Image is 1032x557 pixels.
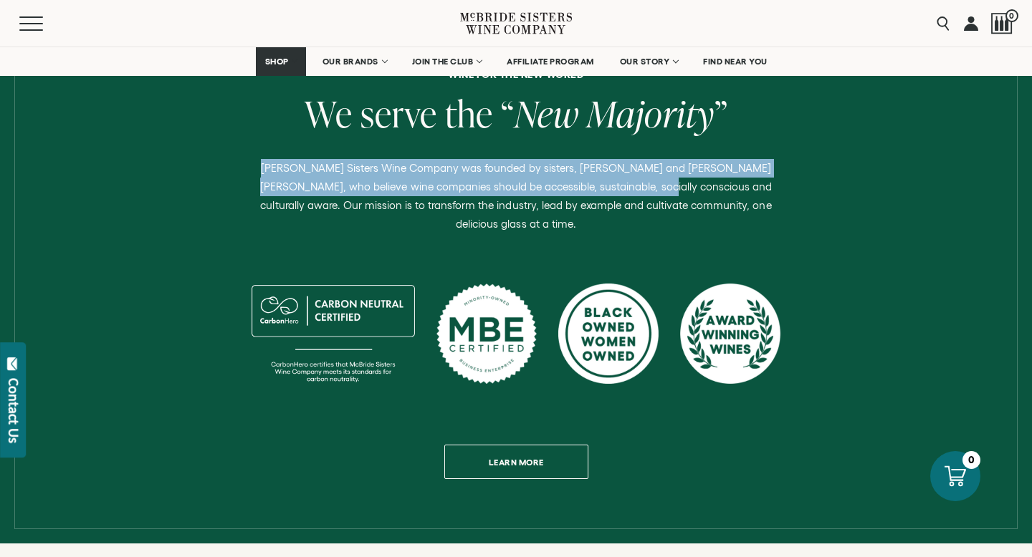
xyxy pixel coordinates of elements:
span: OUR STORY [620,57,670,67]
span: the [445,89,493,138]
a: OUR STORY [611,47,687,76]
span: 0 [1005,9,1018,22]
a: FIND NEAR YOU [694,47,777,76]
button: Mobile Menu Trigger [19,16,71,31]
span: AFFILIATE PROGRAM [507,57,594,67]
span: New [515,89,579,138]
a: SHOP [256,47,306,76]
a: JOIN THE CLUB [403,47,491,76]
span: We [305,89,353,138]
span: OUR BRANDS [322,57,378,67]
a: AFFILIATE PROGRAM [497,47,603,76]
span: JOIN THE CLUB [412,57,474,67]
span: SHOP [265,57,290,67]
span: FIND NEAR YOU [703,57,768,67]
span: “ [501,89,515,138]
p: [PERSON_NAME] Sisters Wine Company was founded by sisters, [PERSON_NAME] and [PERSON_NAME] [PERSO... [247,159,785,233]
div: Contact Us [6,378,21,443]
a: OUR BRANDS [313,47,396,76]
span: serve [360,89,437,138]
span: ” [715,89,728,138]
div: 0 [962,451,980,469]
span: Majority [587,89,715,138]
a: Learn more [444,445,588,479]
span: Learn more [464,448,569,476]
